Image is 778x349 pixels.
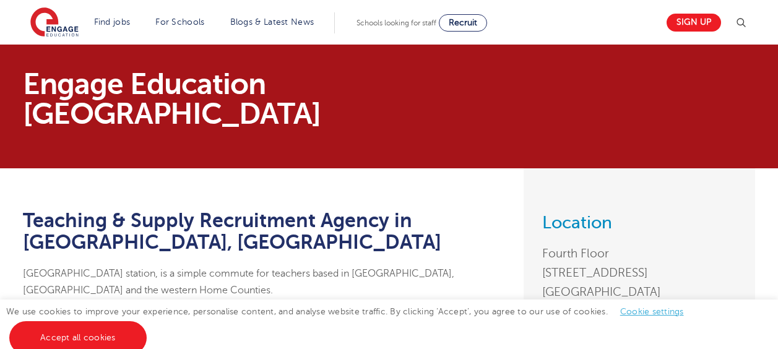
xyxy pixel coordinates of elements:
h3: Location [542,214,737,231]
a: Find jobs [94,17,131,27]
a: Recruit [439,14,487,32]
span: [GEOGRAPHIC_DATA] station, is a simple commute for teachers based in [GEOGRAPHIC_DATA], [GEOGRAPH... [23,268,454,295]
a: Sign up [667,14,721,32]
a: Blogs & Latest News [230,17,314,27]
h1: Teaching & Supply Recruitment Agency in [GEOGRAPHIC_DATA], [GEOGRAPHIC_DATA] [23,210,505,253]
span: Recruit [449,18,477,27]
a: Cookie settings [620,307,684,316]
span: We use cookies to improve your experience, personalise content, and analyse website traffic. By c... [6,307,696,342]
address: Fourth Floor [STREET_ADDRESS] [GEOGRAPHIC_DATA] WD17 1SZ [542,244,737,321]
span: Schools looking for staff [357,19,436,27]
p: Engage Education [GEOGRAPHIC_DATA] [23,69,505,129]
a: For Schools [155,17,204,27]
img: Engage Education [30,7,79,38]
